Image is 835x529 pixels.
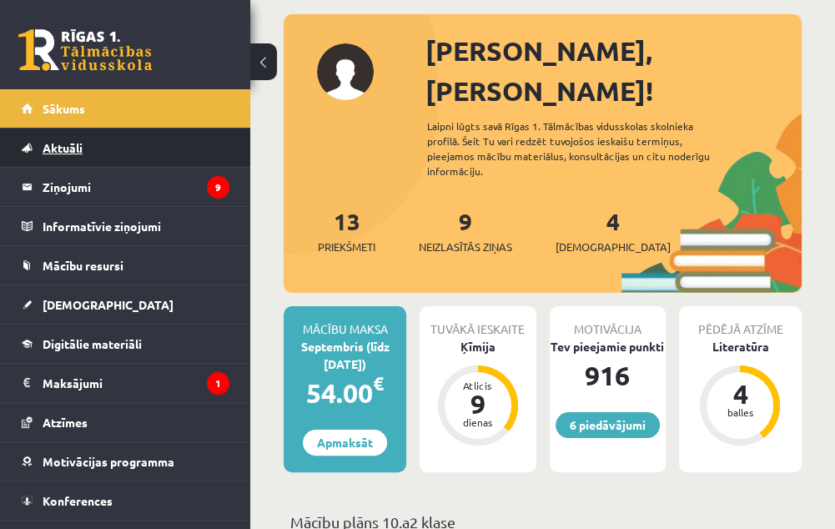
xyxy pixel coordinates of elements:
span: Mācību resursi [43,258,123,273]
a: Apmaksāt [303,430,387,456]
div: [PERSON_NAME], [PERSON_NAME]! [425,31,802,111]
div: Pēdējā atzīme [679,306,802,338]
div: 4 [715,380,765,407]
div: Motivācija [550,306,666,338]
div: Atlicis [453,380,503,390]
legend: Maksājumi [43,364,229,402]
span: Atzīmes [43,415,88,430]
a: Motivācijas programma [22,442,229,481]
div: 9 [453,390,503,417]
div: Laipni lūgts savā Rīgas 1. Tālmācības vidusskolas skolnieka profilā. Šeit Tu vari redzēt tuvojošo... [427,118,738,179]
div: Septembris (līdz [DATE]) [284,338,406,373]
a: 9Neizlasītās ziņas [419,206,512,255]
a: 13Priekšmeti [318,206,375,255]
span: € [373,371,384,395]
a: Maksājumi1 [22,364,229,402]
div: Literatūra [679,338,802,355]
i: 1 [207,372,229,395]
i: 9 [207,176,229,199]
span: Digitālie materiāli [43,336,142,351]
a: [DEMOGRAPHIC_DATA] [22,285,229,324]
div: dienas [453,417,503,427]
a: Atzīmes [22,403,229,441]
a: Informatīvie ziņojumi [22,207,229,245]
a: Konferences [22,481,229,520]
span: [DEMOGRAPHIC_DATA] [43,297,174,312]
a: Mācību resursi [22,246,229,285]
span: Neizlasītās ziņas [419,239,512,255]
div: Tev pieejamie punkti [550,338,666,355]
span: Aktuāli [43,140,83,155]
span: Konferences [43,493,113,508]
a: Rīgas 1. Tālmācības vidusskola [18,29,152,71]
a: Literatūra 4 balles [679,338,802,448]
span: Motivācijas programma [43,454,174,469]
span: Sākums [43,101,85,116]
div: 54.00 [284,373,406,413]
legend: Ziņojumi [43,168,229,206]
span: [DEMOGRAPHIC_DATA] [556,239,671,255]
a: 6 piedāvājumi [556,412,660,438]
a: Digitālie materiāli [22,325,229,363]
span: Priekšmeti [318,239,375,255]
div: 916 [550,355,666,395]
a: Ķīmija Atlicis 9 dienas [420,338,536,448]
a: Sākums [22,89,229,128]
legend: Informatīvie ziņojumi [43,207,229,245]
div: Ķīmija [420,338,536,355]
a: Aktuāli [22,128,229,167]
div: Mācību maksa [284,306,406,338]
a: Ziņojumi9 [22,168,229,206]
a: 4[DEMOGRAPHIC_DATA] [556,206,671,255]
div: balles [715,407,765,417]
div: Tuvākā ieskaite [420,306,536,338]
